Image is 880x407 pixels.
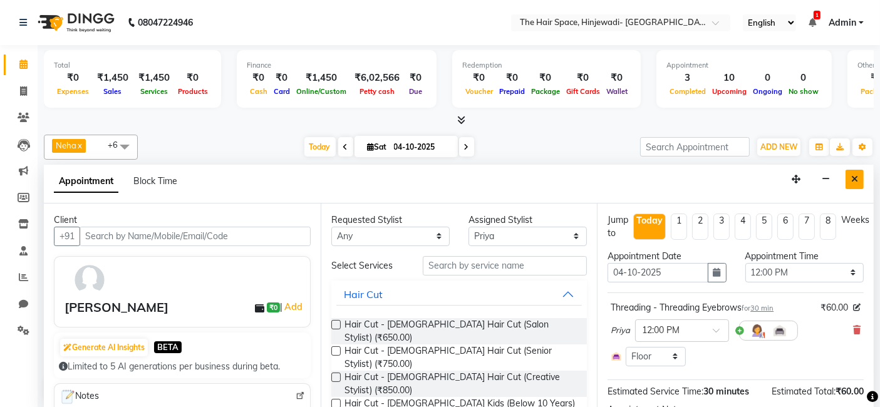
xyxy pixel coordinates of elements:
[462,71,496,85] div: ₹0
[462,60,631,71] div: Redemption
[56,140,76,150] span: Neha
[137,87,171,96] span: Services
[750,71,785,85] div: 0
[611,324,630,337] span: Priya
[406,87,425,96] span: Due
[405,71,427,85] div: ₹0
[344,344,577,371] span: Hair Cut - [DEMOGRAPHIC_DATA] Hair Cut (Senior Stylist) (₹750.00)
[154,341,182,353] span: BETA
[423,256,587,276] input: Search by service name
[640,137,750,157] input: Search Appointment
[344,318,577,344] span: Hair Cut - [DEMOGRAPHIC_DATA] Hair Cut (Salon Stylist) (₹650.00)
[92,71,133,85] div: ₹1,450
[271,87,293,96] span: Card
[468,214,587,227] div: Assigned Stylist
[349,71,405,85] div: ₹6,02,566
[133,175,177,187] span: Block Time
[829,16,856,29] span: Admin
[814,11,820,19] span: 1
[785,87,822,96] span: No show
[71,262,108,298] img: avatar
[820,301,848,314] span: ₹60.00
[528,87,563,96] span: Package
[304,137,336,157] span: Today
[703,386,749,397] span: 30 minutes
[853,304,861,311] i: Edit price
[745,250,864,263] div: Appointment Time
[772,386,836,397] span: Estimated Total:
[60,339,148,356] button: Generate AI Insights
[603,71,631,85] div: ₹0
[750,323,765,338] img: Hairdresser.png
[608,263,708,282] input: yyyy-mm-dd
[709,87,750,96] span: Upcoming
[76,140,82,150] a: x
[742,304,774,312] small: for
[280,299,304,314] span: |
[80,227,311,246] input: Search by Name/Mobile/Email/Code
[462,87,496,96] span: Voucher
[322,259,413,272] div: Select Services
[54,87,92,96] span: Expenses
[496,87,528,96] span: Prepaid
[267,302,280,312] span: ₹0
[756,214,772,240] li: 5
[133,71,175,85] div: ₹1,450
[785,71,822,85] div: 0
[247,60,427,71] div: Finance
[344,287,383,302] div: Hair Cut
[390,138,453,157] input: 2025-10-04
[636,214,663,227] div: Today
[108,140,127,150] span: +6
[175,71,211,85] div: ₹0
[271,71,293,85] div: ₹0
[293,87,349,96] span: Online/Custom
[496,71,528,85] div: ₹0
[666,87,709,96] span: Completed
[757,138,800,156] button: ADD NEW
[608,250,726,263] div: Appointment Date
[336,283,582,306] button: Hair Cut
[65,298,168,317] div: [PERSON_NAME]
[54,227,80,246] button: +91
[54,60,211,71] div: Total
[750,87,785,96] span: Ongoing
[750,304,774,312] span: 30 min
[608,386,703,397] span: Estimated Service Time:
[356,87,398,96] span: Petty cash
[365,142,390,152] span: Sat
[344,371,577,397] span: Hair Cut - [DEMOGRAPHIC_DATA] Hair Cut (Creative Stylist) (₹850.00)
[59,360,306,373] div: Limited to 5 AI generations per business during beta.
[32,5,118,40] img: logo
[138,5,193,40] b: 08047224946
[175,87,211,96] span: Products
[841,214,869,227] div: Weeks
[563,87,603,96] span: Gift Cards
[846,170,864,189] button: Close
[60,389,99,405] span: Notes
[101,87,125,96] span: Sales
[247,87,271,96] span: Cash
[671,214,687,240] li: 1
[713,214,730,240] li: 3
[611,351,622,362] img: Interior.png
[799,214,815,240] li: 7
[666,60,822,71] div: Appointment
[54,214,311,227] div: Client
[611,301,774,314] div: Threading - Threading Eyebrows
[54,71,92,85] div: ₹0
[820,214,836,240] li: 8
[809,17,816,28] a: 1
[666,71,709,85] div: 3
[709,71,750,85] div: 10
[331,214,450,227] div: Requested Stylist
[54,170,118,193] span: Appointment
[608,214,628,240] div: Jump to
[760,142,797,152] span: ADD NEW
[777,214,794,240] li: 6
[247,71,271,85] div: ₹0
[293,71,349,85] div: ₹1,450
[603,87,631,96] span: Wallet
[772,323,787,338] img: Interior.png
[282,299,304,314] a: Add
